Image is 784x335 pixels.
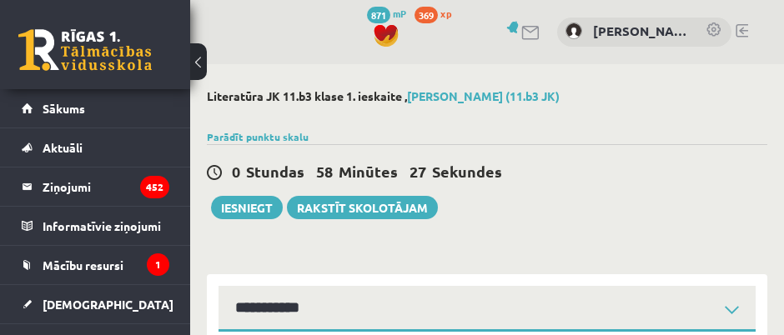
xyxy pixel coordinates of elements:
img: Davids Tarvids [565,22,582,39]
span: 58 [316,162,333,181]
span: Aktuāli [43,140,83,155]
span: 27 [410,162,426,181]
i: 1 [147,253,169,276]
a: 871 mP [367,7,406,20]
a: Aktuāli [22,128,169,167]
span: Minūtes [339,162,398,181]
a: Ziņojumi452 [22,167,169,206]
a: Rīgas 1. Tālmācības vidusskola [18,29,152,71]
a: [PERSON_NAME] [593,22,689,41]
span: 0 [232,162,240,181]
a: [DEMOGRAPHIC_DATA] [22,285,169,323]
span: mP [393,7,406,20]
span: [DEMOGRAPHIC_DATA] [43,297,173,312]
button: Iesniegt [211,196,283,219]
span: 369 [415,7,438,23]
span: xp [440,7,451,20]
a: Mācību resursi [22,246,169,284]
legend: Informatīvie ziņojumi [43,207,169,245]
span: Mācību resursi [43,257,123,272]
span: Sākums [43,101,85,116]
span: Sekundes [432,162,502,181]
span: Stundas [246,162,304,181]
span: 871 [367,7,390,23]
a: Rakstīt skolotājam [287,196,438,219]
i: 452 [140,176,169,198]
body: Визуальный текстовый редактор, wiswyg-editor-user-answer-47433757442600 [17,17,525,246]
h2: Literatūra JK 11.b3 klase 1. ieskaite , [207,89,767,103]
a: Parādīt punktu skalu [207,130,309,143]
a: 369 xp [415,7,460,20]
legend: Ziņojumi [43,167,169,206]
a: Informatīvie ziņojumi1 [22,207,169,245]
a: Sākums [22,89,169,127]
a: [PERSON_NAME] (11.b3 JK) [407,88,560,103]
